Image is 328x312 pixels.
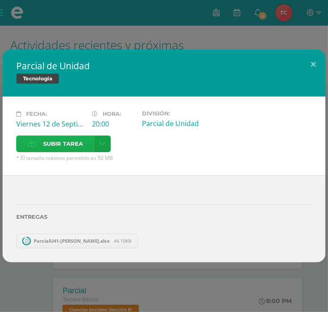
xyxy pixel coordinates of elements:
div: Viernes 12 de Septiembre [16,119,85,129]
span: Tecnología [16,74,59,84]
a: ParcialU41-Tania.xlsx [16,234,138,248]
span: ParcialU41-[PERSON_NAME].xlsx [30,238,114,244]
label: Entregas [16,214,312,220]
span: Subir tarea [43,136,83,152]
button: Close (Esc) [301,50,325,79]
div: 20:00 [92,119,136,129]
label: División: [142,110,211,117]
span: 44.10KB [114,238,131,244]
span: Fecha: [26,111,47,117]
h2: Parcial de Unidad [16,60,312,72]
span: * El tamaño máximo permitido es 50 MB [16,154,312,162]
span: Hora: [103,111,121,117]
div: Parcial de Unidad [142,119,211,128]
